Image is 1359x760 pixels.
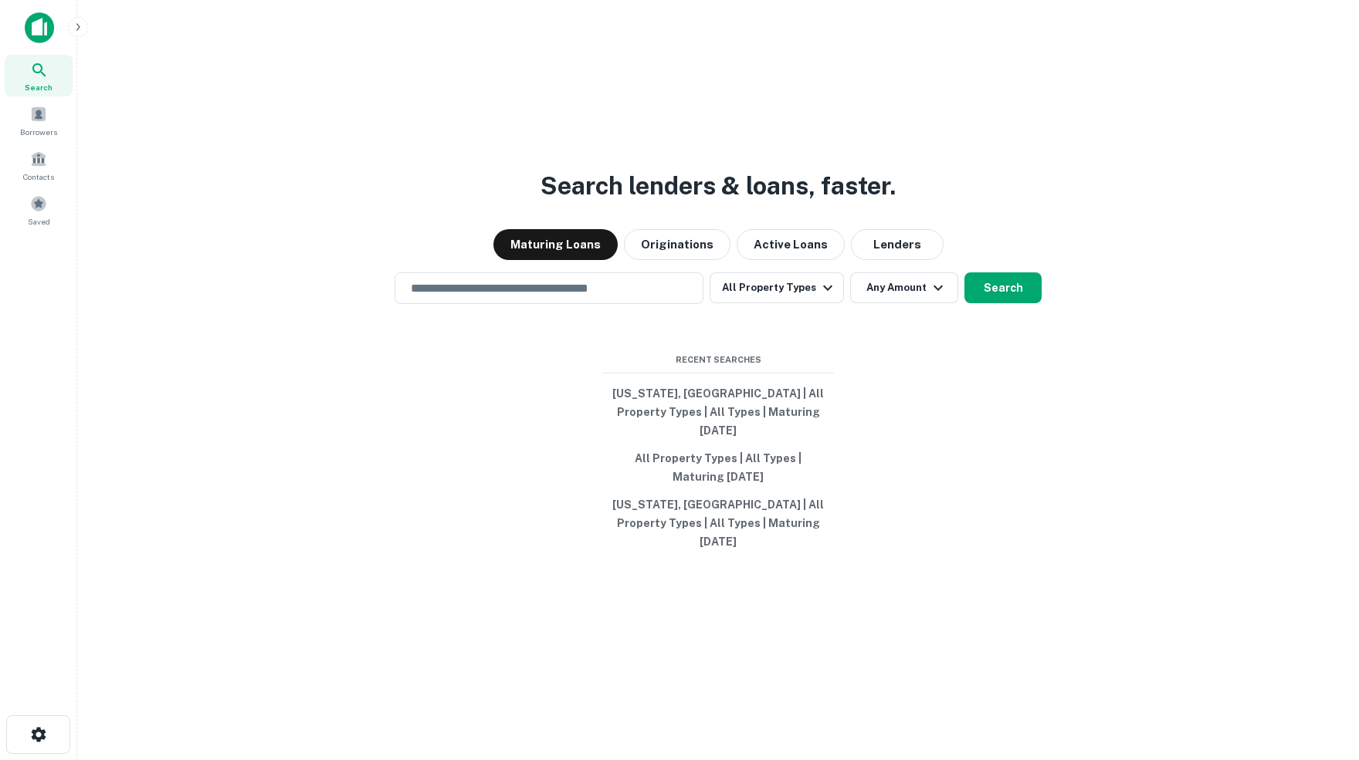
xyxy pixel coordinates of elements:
[541,167,896,204] h3: Search lenders & loans, faster.
[602,491,834,556] button: [US_STATE], [GEOGRAPHIC_DATA] | All Property Types | All Types | Maturing [DATE]
[23,171,54,183] span: Contacts
[710,272,844,303] button: All Property Types
[624,229,730,260] button: Originations
[5,144,73,186] a: Contacts
[602,444,834,491] button: All Property Types | All Types | Maturing [DATE]
[851,229,944,260] button: Lenders
[602,353,834,366] span: Recent Searches
[964,272,1042,303] button: Search
[25,12,54,43] img: capitalize-icon.png
[5,189,73,231] a: Saved
[737,229,845,260] button: Active Loans
[493,229,618,260] button: Maturing Loans
[602,380,834,444] button: [US_STATE], [GEOGRAPHIC_DATA] | All Property Types | All Types | Maturing [DATE]
[25,81,53,93] span: Search
[1282,637,1359,711] iframe: Chat Widget
[28,215,50,228] span: Saved
[850,272,958,303] button: Any Amount
[5,100,73,141] a: Borrowers
[5,55,73,96] a: Search
[20,126,57,138] span: Borrowers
